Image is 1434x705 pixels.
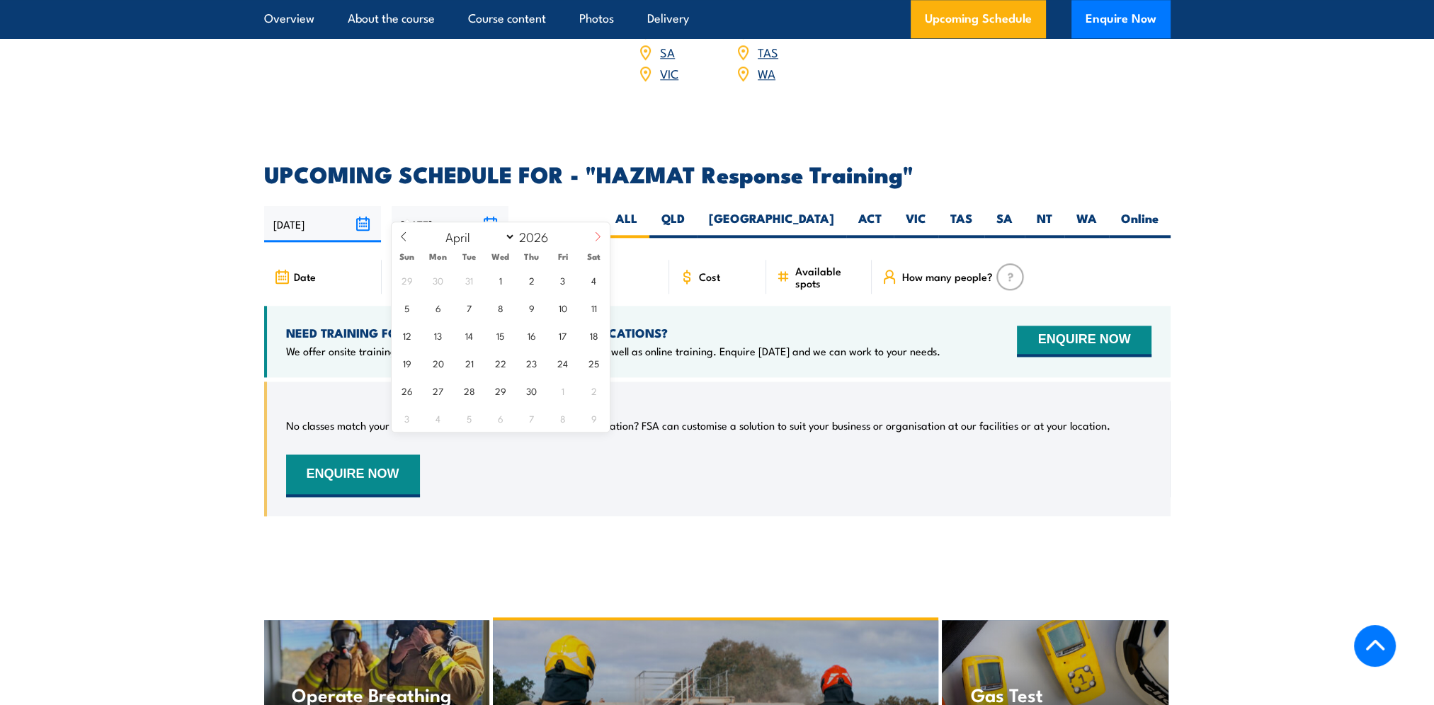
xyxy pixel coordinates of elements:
[455,266,483,294] span: March 31, 2026
[516,228,562,245] input: Year
[549,377,576,404] span: May 1, 2026
[286,454,420,497] button: ENQUIRE NOW
[486,294,514,321] span: April 8, 2026
[894,210,938,238] label: VIC
[549,349,576,377] span: April 24, 2026
[424,404,452,432] span: May 4, 2026
[901,270,992,282] span: How many people?
[486,404,514,432] span: May 6, 2026
[502,418,1110,432] p: Can’t find a date or location? FSA can customise a solution to suit your business or organisation...
[549,294,576,321] span: April 10, 2026
[518,404,545,432] span: May 7, 2026
[393,349,421,377] span: April 19, 2026
[286,325,940,340] h4: NEED TRAINING FOR LARGER GROUPS OR MULTIPLE LOCATIONS?
[486,266,514,294] span: April 1, 2026
[424,294,452,321] span: April 6, 2026
[549,404,576,432] span: May 8, 2026
[579,252,610,261] span: Sat
[549,321,576,349] span: April 17, 2026
[393,377,421,404] span: April 26, 2026
[518,266,545,294] span: April 2, 2026
[649,210,697,238] label: QLD
[1025,210,1064,238] label: NT
[486,321,514,349] span: April 15, 2026
[424,349,452,377] span: April 20, 2026
[758,64,775,81] a: WA
[603,210,649,238] label: ALL
[438,227,516,246] select: Month
[424,321,452,349] span: April 13, 2026
[454,252,485,261] span: Tue
[580,377,608,404] span: May 2, 2026
[846,210,894,238] label: ACT
[455,377,483,404] span: April 28, 2026
[518,377,545,404] span: April 30, 2026
[294,270,316,282] span: Date
[516,252,547,261] span: Thu
[660,22,675,39] a: NT
[455,321,483,349] span: April 14, 2026
[264,206,381,242] input: From date
[486,377,514,404] span: April 29, 2026
[580,266,608,294] span: April 4, 2026
[518,294,545,321] span: April 9, 2026
[758,22,780,39] a: QLD
[1109,210,1171,238] label: Online
[455,294,483,321] span: April 7, 2026
[518,321,545,349] span: April 16, 2026
[697,210,846,238] label: [GEOGRAPHIC_DATA]
[455,404,483,432] span: May 5, 2026
[486,349,514,377] span: April 22, 2026
[424,377,452,404] span: April 27, 2026
[485,252,516,261] span: Wed
[547,252,579,261] span: Fri
[580,349,608,377] span: April 25, 2026
[580,321,608,349] span: April 18, 2026
[286,418,494,432] p: No classes match your search criteria, sorry.
[549,266,576,294] span: April 3, 2026
[286,344,940,358] p: We offer onsite training, training at our centres, multisite solutions as well as online training...
[392,252,423,261] span: Sun
[393,404,421,432] span: May 3, 2026
[393,294,421,321] span: April 5, 2026
[455,349,483,377] span: April 21, 2026
[393,321,421,349] span: April 12, 2026
[660,64,678,81] a: VIC
[938,210,984,238] label: TAS
[1064,210,1109,238] label: WA
[424,266,452,294] span: March 30, 2026
[580,404,608,432] span: May 9, 2026
[423,252,454,261] span: Mon
[393,266,421,294] span: March 29, 2026
[699,270,720,282] span: Cost
[1017,326,1151,357] button: ENQUIRE NOW
[984,210,1025,238] label: SA
[795,265,862,289] span: Available spots
[758,43,778,60] a: TAS
[264,164,1171,183] h2: UPCOMING SCHEDULE FOR - "HAZMAT Response Training"
[580,294,608,321] span: April 11, 2026
[518,349,545,377] span: April 23, 2026
[392,206,508,242] input: To date
[660,43,675,60] a: SA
